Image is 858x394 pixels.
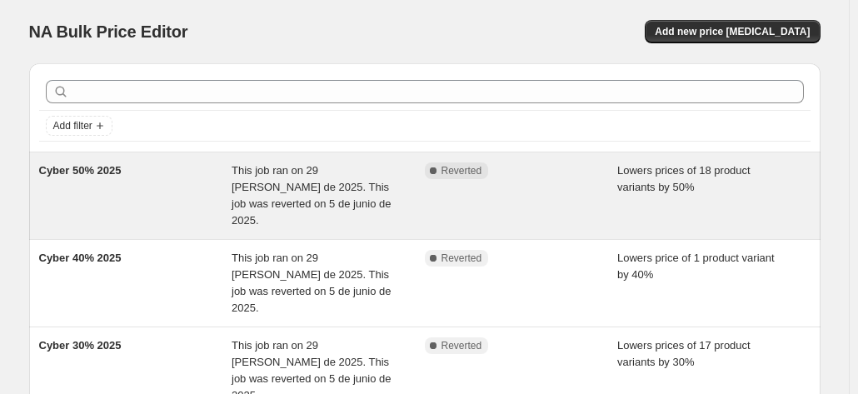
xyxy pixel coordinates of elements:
button: Add new price [MEDICAL_DATA] [645,20,820,43]
button: Add filter [46,116,112,136]
span: This job ran on 29 [PERSON_NAME] de 2025. This job was reverted on 5 de junio de 2025. [232,252,392,314]
span: Reverted [441,339,482,352]
span: Cyber 40% 2025 [39,252,122,264]
span: Reverted [441,164,482,177]
span: This job ran on 29 [PERSON_NAME] de 2025. This job was reverted on 5 de junio de 2025. [232,164,392,227]
span: NA Bulk Price Editor [29,22,188,41]
span: Reverted [441,252,482,265]
span: Lowers price of 1 product variant by 40% [617,252,775,281]
span: Cyber 30% 2025 [39,339,122,352]
span: Lowers prices of 18 product variants by 50% [617,164,751,193]
span: Lowers prices of 17 product variants by 30% [617,339,751,368]
span: Add new price [MEDICAL_DATA] [655,25,810,38]
span: Cyber 50% 2025 [39,164,122,177]
span: Add filter [53,119,92,132]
